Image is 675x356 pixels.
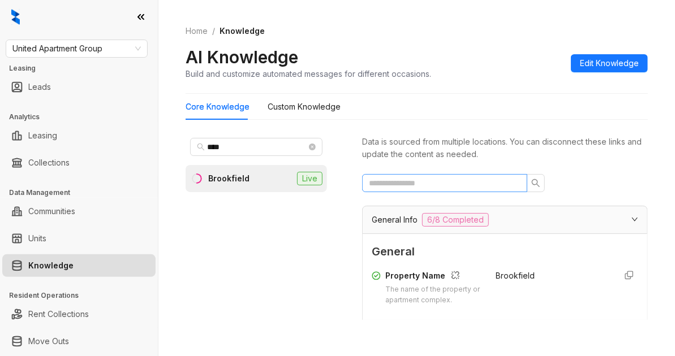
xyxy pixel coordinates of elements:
li: Move Outs [2,330,156,353]
a: Units [28,227,46,250]
span: Live [297,172,323,185]
span: United Apartment Group [12,40,141,57]
a: Knowledge [28,254,74,277]
span: Brookfield [496,271,535,280]
div: Data is sourced from multiple locations. You can disconnect these links and update the content as... [362,136,648,160]
div: Core Knowledge [186,101,250,113]
a: Rent Collections [28,303,89,325]
span: 6/8 Completed [422,213,489,227]
div: Property Type [385,319,483,334]
div: Custom Knowledge [268,101,341,113]
span: General [372,243,638,261]
img: logo [11,9,20,25]
span: Edit Knowledge [580,57,639,70]
li: Communities [2,200,156,223]
span: expanded [631,216,638,223]
li: Units [2,227,156,250]
div: The name of the property or apartment complex. [385,284,483,306]
li: Leasing [2,124,156,147]
li: Knowledge [2,254,156,277]
div: Property Name [385,270,483,284]
a: Home [183,25,210,37]
div: General Info6/8 Completed [363,206,647,233]
h3: Leasing [9,63,158,73]
li: Rent Collections [2,303,156,325]
span: search [197,143,205,151]
div: Brookfield [208,172,250,185]
span: close-circle [309,144,316,150]
li: Leads [2,76,156,98]
h3: Resident Operations [9,290,158,301]
h3: Data Management [9,188,158,198]
button: Edit Knowledge [571,54,648,72]
span: search [531,179,540,188]
li: / [212,25,215,37]
h2: AI Knowledge [186,46,298,68]
a: Collections [28,151,70,174]
span: Knowledge [220,26,265,36]
h3: Analytics [9,112,158,122]
span: General Info [372,214,418,226]
div: Build and customize automated messages for different occasions. [186,68,431,80]
div: Not Specified [496,319,607,332]
a: Leasing [28,124,57,147]
a: Move Outs [28,330,69,353]
li: Collections [2,151,156,174]
a: Leads [28,76,51,98]
a: Communities [28,200,75,223]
